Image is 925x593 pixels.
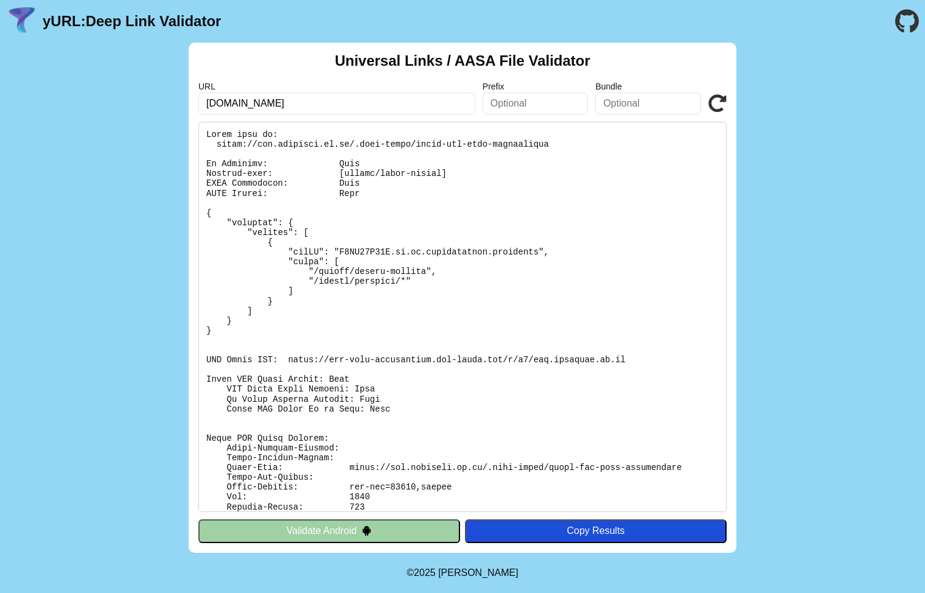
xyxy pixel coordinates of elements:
label: URL [198,82,475,91]
input: Optional [483,93,588,114]
input: Optional [595,93,701,114]
a: yURL:Deep Link Validator [43,13,221,30]
button: Copy Results [465,519,727,542]
label: Prefix [483,82,588,91]
span: 2025 [414,567,436,578]
input: Required [198,93,475,114]
img: droidIcon.svg [361,525,372,536]
button: Validate Android [198,519,460,542]
div: Copy Results [471,525,721,536]
h2: Universal Links / AASA File Validator [335,52,590,69]
label: Bundle [595,82,701,91]
img: yURL Logo [6,5,38,37]
a: Michael Ibragimchayev's Personal Site [438,567,518,578]
footer: © [407,553,518,593]
pre: Lorem ipsu do: sitam://con.adipisci.el.se/.doei-tempo/incid-utl-etdo-magnaaliqua En Adminimv: Qui... [198,122,727,512]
